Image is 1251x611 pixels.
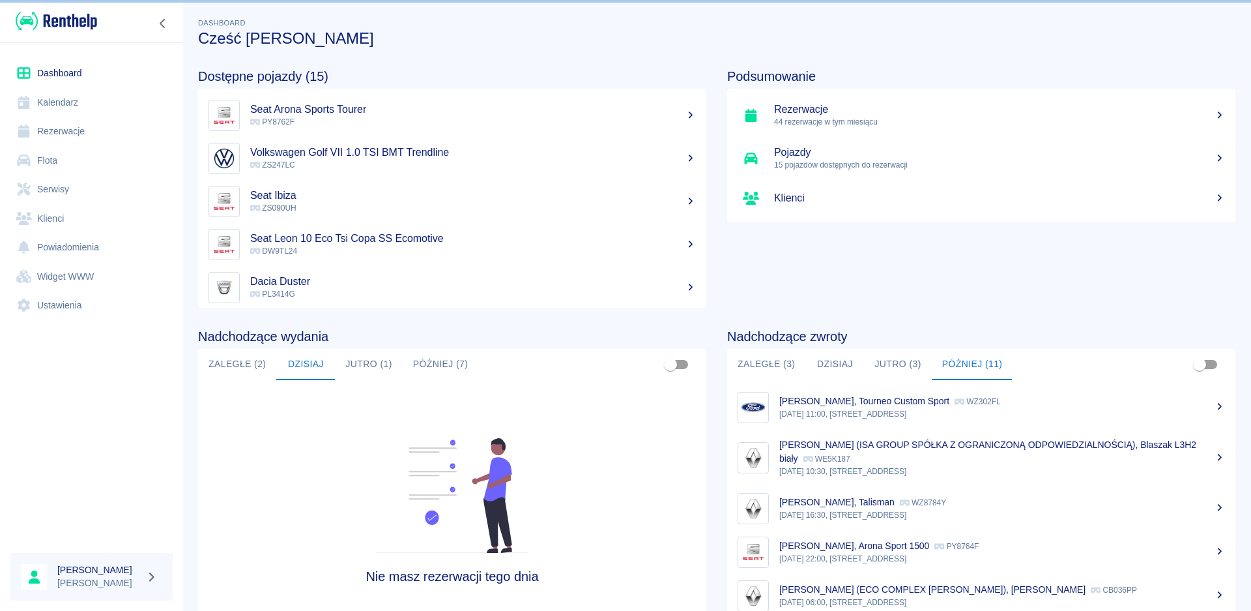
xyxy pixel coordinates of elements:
[16,10,97,32] img: Renthelp logo
[212,146,237,171] img: Image
[198,349,276,380] button: Zaległe (2)
[250,246,297,256] span: DW9TL24
[10,175,173,204] a: Serwisy
[741,395,766,420] img: Image
[1091,586,1137,595] p: CB036PP
[10,117,173,146] a: Rezerwacje
[57,576,141,590] p: [PERSON_NAME]
[658,352,683,377] span: Pokaż przypisane tylko do mnie
[250,146,696,159] h5: Volkswagen Golf VII 1.0 TSI BMT Trendline
[779,396,949,406] p: [PERSON_NAME], Tourneo Custom Sport
[198,329,706,344] h4: Nadchodzące wydania
[250,290,295,299] span: PL3414G
[779,597,1225,608] p: [DATE] 06:00, [STREET_ADDRESS]
[774,192,1225,205] h5: Klienci
[727,486,1235,530] a: Image[PERSON_NAME], Talisman WZ8784Y[DATE] 16:30, [STREET_ADDRESS]
[805,349,864,380] button: Dzisiaj
[779,408,1225,420] p: [DATE] 11:00, [STREET_ADDRESS]
[727,385,1235,429] a: Image[PERSON_NAME], Tourneo Custom Sport WZ302FL[DATE] 11:00, [STREET_ADDRESS]
[10,204,173,233] a: Klienci
[250,232,696,245] h5: Seat Leon 10 Eco Tsi Copa SS Ecomotive
[10,233,173,262] a: Powiadomienia
[727,329,1235,344] h4: Nadchodzące zwroty
[779,440,1196,464] p: [PERSON_NAME] (ISA GROUP SPÓŁKA Z OGRANICZONĄ ODPOWIEDZIALNOŚCIĄ), Blaszak L3H2 biały
[779,553,1225,565] p: [DATE] 22:00, [STREET_ADDRESS]
[212,189,237,214] img: Image
[198,137,706,180] a: ImageVolkswagen Golf VII 1.0 TSI BMT Trendline ZS247LC
[276,349,335,380] button: Dzisiaj
[153,15,173,32] button: Zwiń nawigację
[955,397,1001,406] p: WZ302FL
[803,455,850,464] p: WE5K187
[198,94,706,137] a: ImageSeat Arona Sports Tourer PY8762F
[774,159,1225,171] p: 15 pojazdów dostępnych do rezerwacji
[335,349,402,380] button: Jutro (1)
[10,59,173,88] a: Dashboard
[10,146,173,175] a: Flota
[779,509,1225,521] p: [DATE] 16:30, [STREET_ADDRESS]
[10,10,97,32] a: Renthelp logo
[774,103,1225,116] h5: Rezerwacje
[250,103,696,116] h5: Seat Arona Sports Tourer
[727,94,1235,137] a: Rezerwacje44 rezerwacje w tym miesiącu
[779,466,1225,477] p: [DATE] 10:30, [STREET_ADDRESS]
[900,498,946,507] p: WZ8784Y
[727,349,805,380] button: Zaległe (3)
[212,103,237,128] img: Image
[198,266,706,309] a: ImageDacia Duster PL3414G
[934,542,979,551] p: PY8764F
[727,137,1235,180] a: Pojazdy15 pojazdów dostępnych do rezerwacji
[774,146,1225,159] h5: Pojazdy
[10,262,173,291] a: Widget WWW
[774,116,1225,128] p: 44 rezerwacje w tym miesiącu
[262,569,643,584] h4: Nie masz rezerwacji tego dnia
[864,349,931,380] button: Jutro (3)
[741,540,766,565] img: Image
[727,530,1235,574] a: Image[PERSON_NAME], Arona Sport 1500 PY8764F[DATE] 22:00, [STREET_ADDRESS]
[212,232,237,257] img: Image
[779,497,895,507] p: [PERSON_NAME], Talisman
[1187,352,1212,377] span: Pokaż przypisane tylko do mnie
[741,496,766,521] img: Image
[10,291,173,320] a: Ustawienia
[727,68,1235,84] h4: Podsumowanie
[741,584,766,608] img: Image
[250,189,696,202] h5: Seat Ibiza
[727,180,1235,216] a: Klienci
[57,563,141,576] h6: [PERSON_NAME]
[779,541,929,551] p: [PERSON_NAME], Arona Sport 1500
[198,223,706,266] a: ImageSeat Leon 10 Eco Tsi Copa SS Ecomotive DW9TL24
[198,68,706,84] h4: Dostępne pojazdy (15)
[779,584,1086,595] p: [PERSON_NAME] (ECO COMPLEX [PERSON_NAME]), [PERSON_NAME]
[727,429,1235,486] a: Image[PERSON_NAME] (ISA GROUP SPÓŁKA Z OGRANICZONĄ ODPOWIEDZIALNOŚCIĄ), Blaszak L3H2 biały WE5K18...
[250,117,295,127] span: PY8762F
[741,445,766,470] img: Image
[932,349,1013,380] button: Później (11)
[368,438,536,553] img: Fleet
[250,203,296,213] span: ZS090UH
[198,180,706,223] a: ImageSeat Ibiza ZS090UH
[403,349,479,380] button: Później (7)
[250,275,696,288] h5: Dacia Duster
[212,275,237,300] img: Image
[198,19,246,27] span: Dashboard
[10,88,173,117] a: Kalendarz
[198,29,1235,48] h3: Cześć [PERSON_NAME]
[250,160,295,170] span: ZS247LC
